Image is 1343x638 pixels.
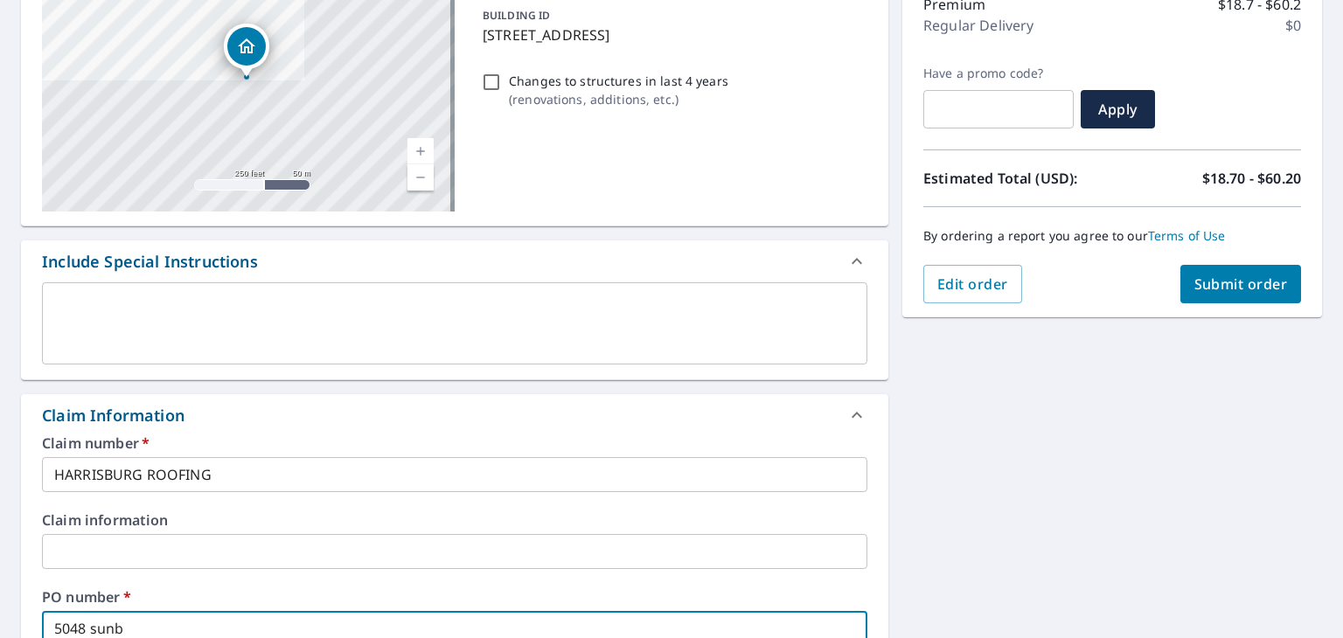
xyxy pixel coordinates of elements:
div: Include Special Instructions [21,240,888,282]
p: By ordering a report you agree to our [923,228,1301,244]
a: Current Level 17, Zoom Out [407,164,434,191]
a: Current Level 17, Zoom In [407,138,434,164]
label: Claim information [42,513,867,527]
label: Claim number [42,436,867,450]
a: Terms of Use [1148,227,1226,244]
p: $18.70 - $60.20 [1202,168,1301,189]
p: Regular Delivery [923,15,1033,36]
p: Estimated Total (USD): [923,168,1112,189]
div: Dropped pin, building 1, Residential property, 5048 Sunburst Ln Charlotte, NC 28213 [224,24,269,78]
div: Claim Information [21,394,888,436]
button: Submit order [1180,265,1302,303]
span: Apply [1095,100,1141,119]
p: Changes to structures in last 4 years [509,72,728,90]
button: Apply [1081,90,1155,128]
div: Claim Information [42,404,184,427]
p: BUILDING ID [483,8,550,23]
button: Edit order [923,265,1022,303]
p: ( renovations, additions, etc. ) [509,90,728,108]
div: Include Special Instructions [42,250,258,274]
span: Edit order [937,274,1008,294]
label: Have a promo code? [923,66,1074,81]
p: [STREET_ADDRESS] [483,24,860,45]
span: Submit order [1194,274,1288,294]
p: $0 [1285,15,1301,36]
label: PO number [42,590,867,604]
